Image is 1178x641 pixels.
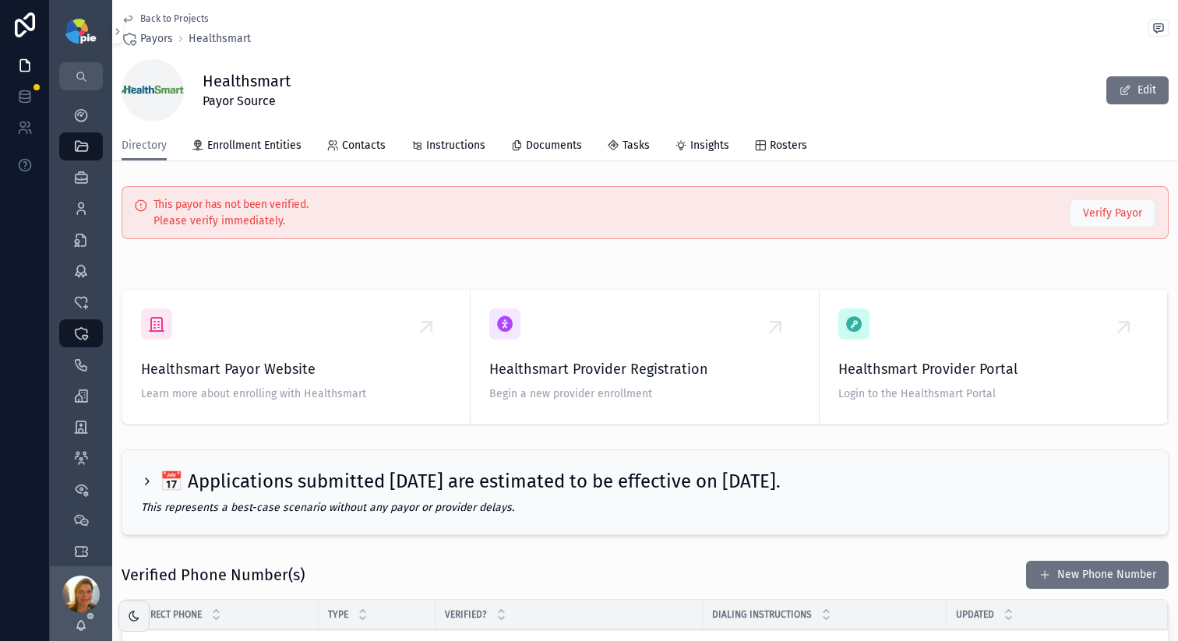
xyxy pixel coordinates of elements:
[122,132,167,161] a: Directory
[141,386,451,402] span: Learn more about enrolling with Healthsmart
[189,31,251,47] a: Healthsmart
[712,608,812,621] span: Dialing Instructions
[411,132,485,163] a: Instructions
[838,386,1148,402] span: Login to the Healthsmart Portal
[65,19,96,44] img: App logo
[489,358,799,380] span: Healthsmart Provider Registration
[690,138,729,153] span: Insights
[342,138,386,153] span: Contacts
[471,290,819,424] a: Healthsmart Provider RegistrationBegin a new provider enrollment
[122,290,471,424] a: Healthsmart Payor WebsiteLearn more about enrolling with Healthsmart
[122,138,167,153] span: Directory
[140,31,173,47] span: Payors
[607,132,650,163] a: Tasks
[1070,199,1155,227] button: Verify Payor
[153,199,1057,210] h5: This payor has not been verified.
[192,132,302,163] a: Enrollment Entities
[1106,76,1169,104] button: Edit
[140,12,209,25] span: Back to Projects
[203,92,291,111] span: Payor Source
[445,608,487,621] span: Verified?
[141,501,514,514] em: This represents a best-case scenario without any payor or provider delays.
[526,138,582,153] span: Documents
[203,70,291,92] h1: Healthsmart
[770,138,807,153] span: Rosters
[153,213,1057,229] div: Please verify immediately.
[153,214,285,227] span: Please verify immediately.
[426,138,485,153] span: Instructions
[122,564,305,586] h1: Verified Phone Number(s)
[122,12,209,25] a: Back to Projects
[50,90,112,566] div: scrollable content
[820,290,1168,424] a: Healthsmart Provider PortalLogin to the Healthsmart Portal
[838,358,1148,380] span: Healthsmart Provider Portal
[510,132,582,163] a: Documents
[623,138,650,153] span: Tasks
[1026,561,1169,589] button: New Phone Number
[207,138,302,153] span: Enrollment Entities
[326,132,386,163] a: Contacts
[122,31,173,47] a: Payors
[675,132,729,163] a: Insights
[754,132,807,163] a: Rosters
[160,469,781,494] h2: 📅 Applications submitted [DATE] are estimated to be effective on [DATE].
[1083,206,1142,221] span: Verify Payor
[489,386,799,402] span: Begin a new provider enrollment
[328,608,348,621] span: Type
[141,358,451,380] span: Healthsmart Payor Website
[956,608,994,621] span: Updated
[141,608,202,621] span: Direct Phone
